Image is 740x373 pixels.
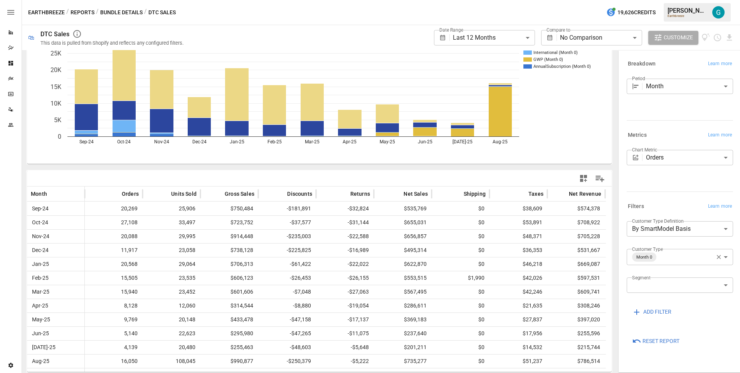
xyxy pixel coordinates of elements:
span: $369,183 [378,313,428,326]
span: Last 12 Months [453,34,496,41]
text: Mar-25 [305,139,320,144]
span: [DATE]-25 [31,341,81,354]
span: 11,917 [89,244,139,257]
text: 25K [50,50,62,57]
span: $0 [436,355,486,368]
span: Taxes [528,190,543,198]
span: Mar-25 [31,285,81,299]
button: Schedule report [713,33,722,42]
div: Month [646,79,733,94]
text: Dec-24 [192,139,207,144]
span: -$22,588 [320,230,370,243]
span: $609,741 [551,285,601,299]
span: $0 [436,285,486,299]
text: Apr-25 [343,139,357,144]
span: $314,544 [204,299,254,313]
div: Earthbreeze [668,14,708,18]
div: No Comparison [560,30,642,45]
span: Reset Report [642,336,679,346]
button: Sort [110,188,121,199]
span: Learn more [708,60,732,68]
span: 20,088 [89,230,139,243]
label: Chart Metric [632,146,657,153]
span: -$7,048 [262,285,312,299]
span: $46,218 [493,257,543,271]
span: Nov-24 [31,230,81,243]
text: 15K [50,83,62,91]
div: / [96,8,99,17]
span: $567,495 [378,285,428,299]
span: $0 [436,299,486,313]
span: 29,995 [146,230,197,243]
span: $0 [436,327,486,340]
span: Apr-25 [31,299,81,313]
span: 19,626 Credits [617,8,656,17]
button: Sort [213,188,224,199]
span: Net Sales [404,190,428,198]
span: -$31,144 [320,216,370,229]
button: Sort [557,188,568,199]
span: Sep-24 [31,202,81,215]
span: $0 [436,257,486,271]
span: 25,906 [146,202,197,215]
span: $606,123 [204,271,254,285]
span: Jun-25 [31,327,81,340]
span: $786,514 [551,355,601,368]
span: Oct-24 [31,216,81,229]
span: Orders [122,190,139,198]
span: 8,128 [89,299,139,313]
span: $201,211 [378,341,428,354]
svg: A chart. [27,25,606,164]
button: Manage Columns [591,170,609,187]
text: [DATE]-25 [452,139,473,144]
span: 20,269 [89,202,139,215]
div: / [144,8,147,17]
span: 20,480 [146,341,197,354]
span: 4,139 [89,341,139,354]
span: $51,237 [493,355,543,368]
span: $0 [436,216,486,229]
button: Gavin Acres [708,2,729,23]
span: -$16,989 [320,244,370,257]
span: -$225,825 [262,244,312,257]
text: Nov-24 [154,139,169,144]
span: $397,020 [551,313,601,326]
button: 19,626Credits [603,5,659,20]
span: $1,990 [436,271,486,285]
button: Reset Report [627,334,685,348]
span: $255,596 [551,327,601,340]
span: $42,246 [493,285,543,299]
span: -$17,137 [320,313,370,326]
span: $48,371 [493,230,543,243]
label: Compare to [547,27,570,33]
span: Month [31,190,47,198]
text: Jun-25 [418,139,432,144]
label: Segment [632,274,650,281]
span: Discounts [287,190,312,198]
span: $735,277 [378,355,428,368]
div: This data is pulled from Shopify and reflects any configured filters. [40,40,183,46]
span: $237,640 [378,327,428,340]
h6: Filters [628,202,644,211]
span: 16,050 [89,355,139,368]
span: $655,031 [378,216,428,229]
span: -$26,155 [320,271,370,285]
span: 12,060 [146,299,197,313]
span: $990,877 [204,355,254,368]
text: Jan-25 [230,139,244,144]
span: $17,956 [493,327,543,340]
button: Download report [725,33,734,42]
text: 5K [54,116,62,124]
span: $0 [436,202,486,215]
span: -$181,891 [262,202,312,215]
button: ADD FILTER [627,305,677,319]
span: $706,313 [204,257,254,271]
div: / [66,8,69,17]
button: Sort [160,188,170,199]
text: GWP (Month 0) [533,57,563,62]
text: AnnualSubscription (Month 0) [533,64,591,69]
span: $750,484 [204,202,254,215]
span: -$250,379 [262,355,312,368]
span: $0 [436,244,486,257]
span: $574,378 [551,202,601,215]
